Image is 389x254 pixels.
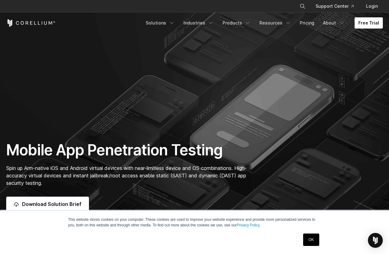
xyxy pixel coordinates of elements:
[368,233,383,248] div: Open Intercom Messenger
[256,17,295,29] a: Resources
[142,17,383,29] div: Navigation Menu
[6,19,55,27] a: Corellium Home
[311,1,359,12] a: Support Center
[237,223,261,227] a: Privacy Policy.
[68,217,321,228] p: This website stores cookies on your computer. These cookies are used to improve your website expe...
[6,197,89,212] a: Download Solution Brief
[296,17,318,29] a: Pricing
[292,1,383,12] div: Navigation Menu
[219,17,254,29] a: Products
[319,17,348,29] a: About
[6,165,247,186] span: Spin up Arm-native iOS and Android virtual devices with near-limitless device and OS combinations...
[180,17,218,29] a: Industries
[6,141,253,159] h1: Mobile App Penetration Testing
[303,234,319,246] a: OK
[355,17,383,29] a: Free Trial
[297,1,308,12] button: Search
[22,200,82,208] span: Download Solution Brief
[361,1,383,12] a: Login
[142,17,179,29] a: Solutions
